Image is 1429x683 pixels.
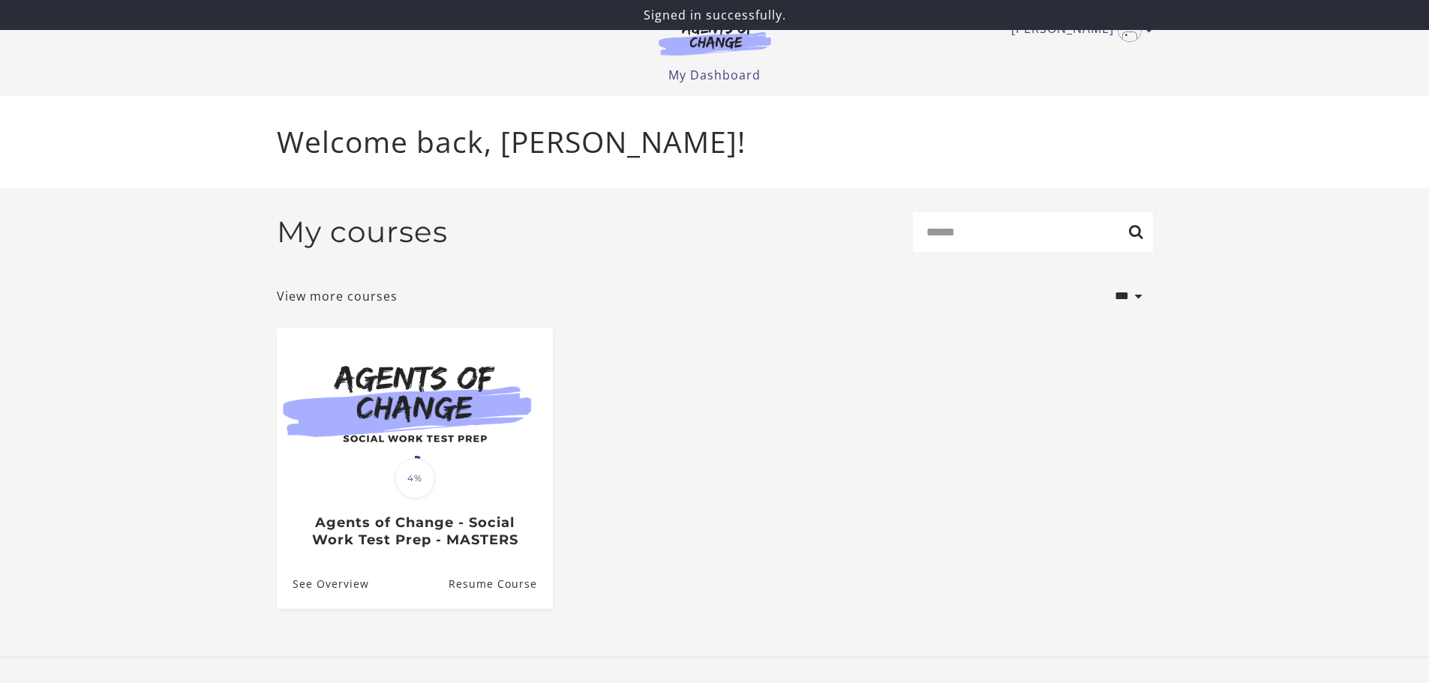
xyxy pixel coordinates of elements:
[293,514,536,548] h3: Agents of Change - Social Work Test Prep - MASTERS
[1011,18,1145,42] a: Toggle menu
[277,287,398,305] a: View more courses
[277,120,1153,164] p: Welcome back, [PERSON_NAME]!
[6,6,1423,24] p: Signed in successfully.
[668,67,761,83] a: My Dashboard
[448,560,552,609] a: Agents of Change - Social Work Test Prep - MASTERS: Resume Course
[643,21,787,55] img: Agents of Change Logo
[277,560,369,609] a: Agents of Change - Social Work Test Prep - MASTERS: See Overview
[277,214,448,250] h2: My courses
[395,458,435,499] span: 4%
